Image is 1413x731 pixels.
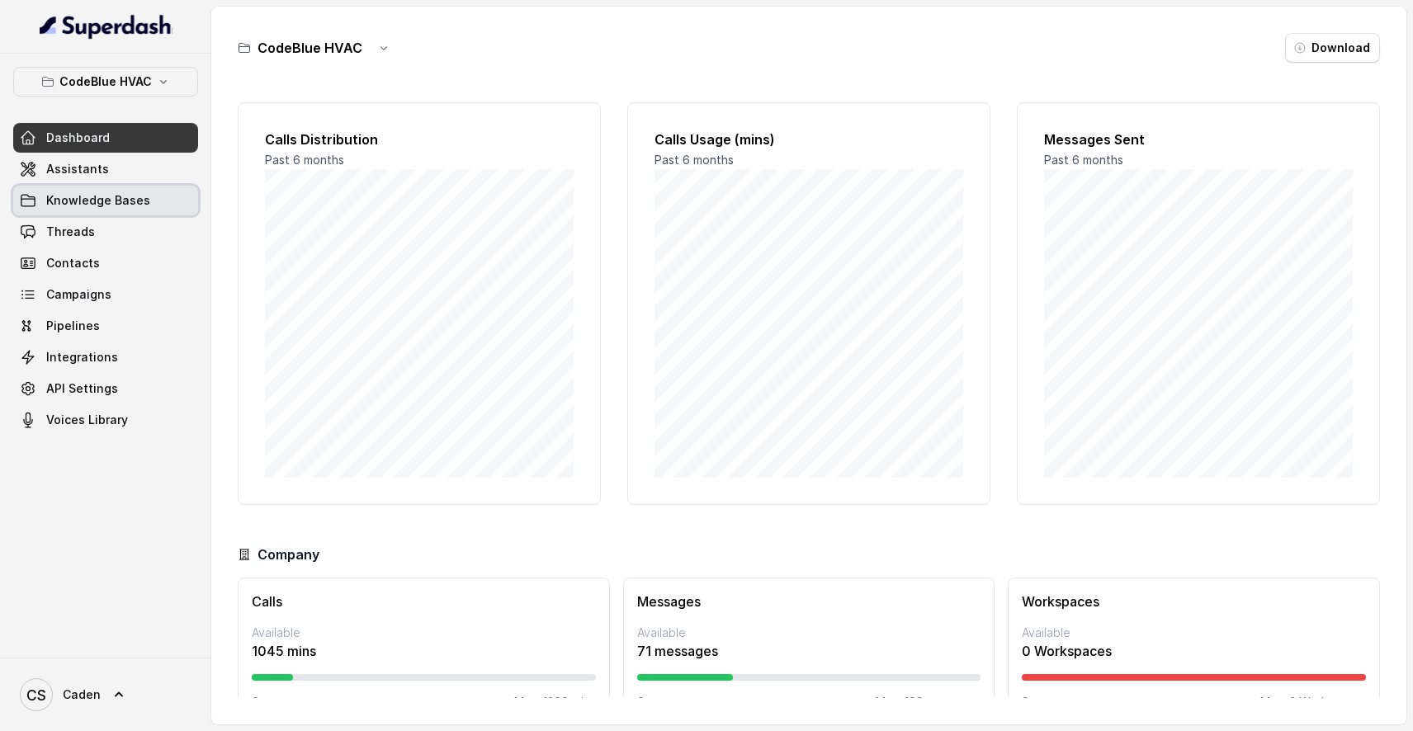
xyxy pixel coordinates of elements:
a: Pipelines [13,311,198,341]
p: CodeBlue HVAC [59,72,152,92]
a: Dashboard [13,123,198,153]
h3: Calls [252,592,596,611]
p: 1045 mins [252,641,596,661]
p: Available [252,625,596,641]
p: 0 Workspaces [1022,641,1366,661]
p: Max: 100 messages [876,694,981,710]
span: Knowledge Bases [46,192,150,209]
a: Assistants [13,154,198,184]
p: 0 [252,694,259,710]
h2: Calls Distribution [265,130,574,149]
img: light.svg [40,13,172,40]
p: 71 messages [637,641,981,661]
h2: Messages Sent [1044,130,1353,149]
p: Available [1022,625,1366,641]
span: Integrations [46,349,118,365]
span: API Settings [46,380,118,397]
a: Knowledge Bases [13,186,198,215]
h2: Calls Usage (mins) [655,130,963,149]
p: 0 [1022,694,1029,710]
h3: Workspaces [1022,592,1366,611]
span: Caden [63,686,101,703]
h3: Company [258,545,319,564]
a: API Settings [13,374,198,403]
span: Dashboard [46,130,110,146]
span: Pipelines [46,318,100,334]
a: Campaigns [13,280,198,309]
span: Campaigns [46,286,111,303]
a: Threads [13,217,198,247]
a: Integrations [13,342,198,372]
span: Contacts [46,255,100,271]
a: Voices Library [13,405,198,435]
p: Available [637,625,981,641]
span: Assistants [46,161,109,177]
span: Threads [46,224,95,240]
p: 0 [637,694,645,710]
p: Max: 3 Workspaces [1260,694,1366,710]
span: Past 6 months [265,153,344,167]
span: Past 6 months [655,153,734,167]
h3: CodeBlue HVAC [258,38,362,58]
button: CodeBlue HVAC [13,67,198,97]
button: Download [1285,33,1380,63]
span: Past 6 months [1044,153,1123,167]
text: CS [26,686,46,704]
span: Voices Library [46,412,128,428]
a: Contacts [13,248,198,278]
a: Caden [13,672,198,718]
h3: Messages [637,592,981,611]
p: Max: 1200 mins [514,694,596,710]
